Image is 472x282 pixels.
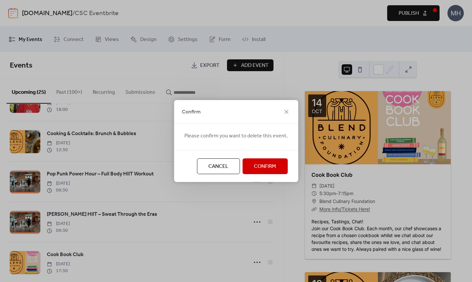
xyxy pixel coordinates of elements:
[254,163,276,171] span: Confirm
[242,158,288,174] button: Confirm
[208,163,228,171] span: Cancel
[182,108,201,116] span: Confirm
[184,132,288,140] span: Please confirm you want to delete this event.
[197,158,240,174] button: Cancel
